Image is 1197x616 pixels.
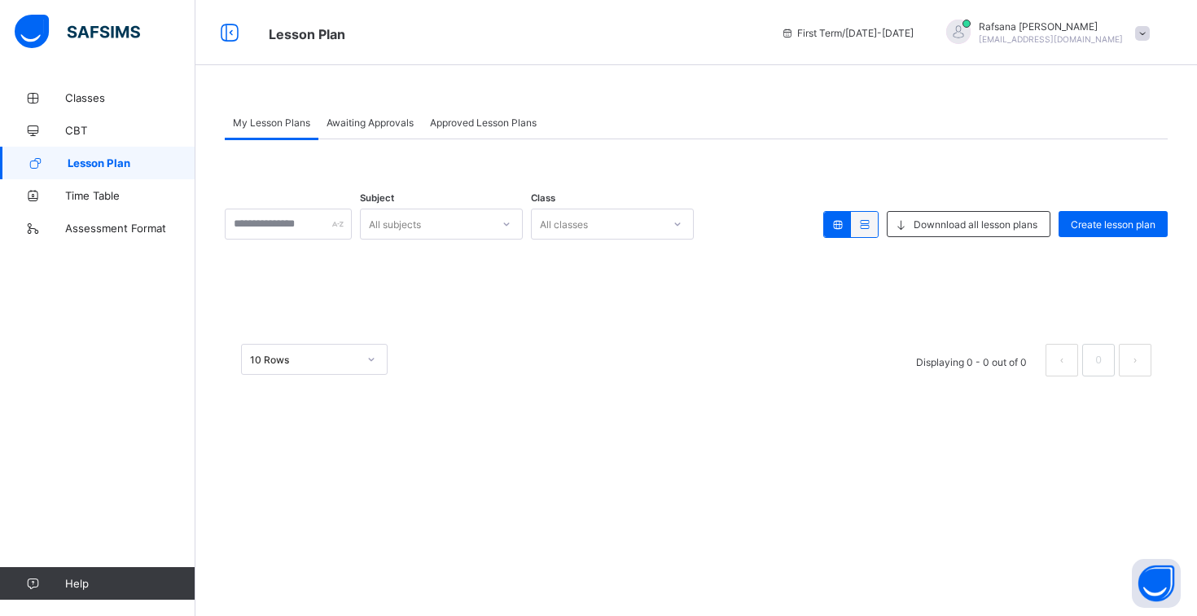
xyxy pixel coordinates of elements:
li: Displaying 0 - 0 out of 0 [904,344,1039,376]
span: session/term information [781,27,914,39]
span: Class [531,192,555,204]
span: Help [65,577,195,590]
button: Open asap [1132,559,1181,608]
button: prev page [1046,344,1078,376]
div: 10 Rows [250,354,357,366]
span: Lesson Plan [269,26,345,42]
img: safsims [15,15,140,49]
span: Subject [360,192,394,204]
span: Rafsana [PERSON_NAME] [979,20,1123,33]
span: Approved Lesson Plans [430,117,537,129]
div: All classes [540,209,588,240]
li: 0 [1082,344,1115,376]
div: All subjects [369,209,421,240]
li: 上一页 [1046,344,1078,376]
button: next page [1119,344,1151,376]
span: Lesson Plan [68,156,195,169]
span: Classes [65,91,195,104]
span: Time Table [65,189,195,202]
span: Downnload all lesson plans [914,218,1037,231]
div: RafsanaChowdhury [930,20,1158,46]
li: 下一页 [1119,344,1151,376]
a: 0 [1090,350,1106,371]
span: Create lesson plan [1071,218,1155,231]
span: Assessment Format [65,222,195,235]
span: My Lesson Plans [233,117,310,129]
span: CBT [65,124,195,137]
span: Awaiting Approvals [327,117,414,129]
span: [EMAIL_ADDRESS][DOMAIN_NAME] [979,34,1123,44]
